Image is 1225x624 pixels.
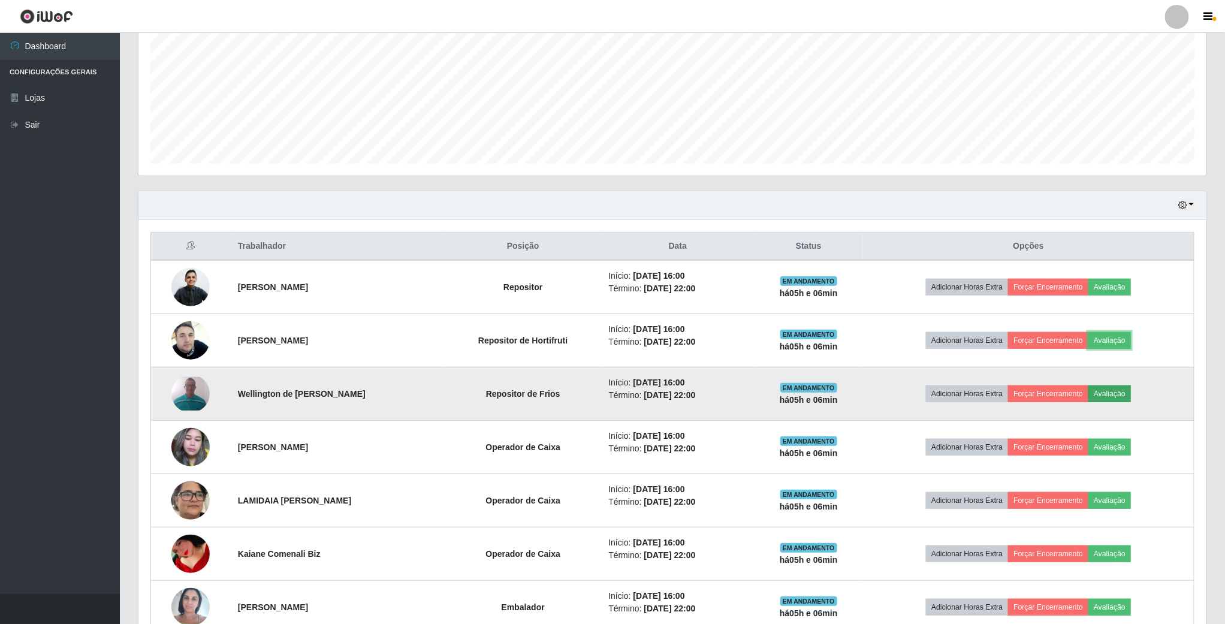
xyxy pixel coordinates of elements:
[608,270,747,282] li: Início:
[485,442,560,452] strong: Operador de Caixa
[238,549,321,559] strong: Kaiane Comenali Biz
[780,395,838,405] strong: há 05 h e 06 min
[485,549,560,559] strong: Operador de Caixa
[633,538,685,547] time: [DATE] 16:00
[238,496,351,505] strong: LAMIDAIA [PERSON_NAME]
[1008,545,1088,562] button: Forçar Encerramento
[1008,599,1088,616] button: Forçar Encerramento
[1088,332,1131,349] button: Avaliação
[1088,385,1131,402] button: Avaliação
[780,383,837,393] span: EM ANDAMENTO
[1088,545,1131,562] button: Avaliação
[1088,599,1131,616] button: Avaliação
[608,389,747,402] li: Término:
[780,555,838,565] strong: há 05 h e 06 min
[1008,492,1088,509] button: Forçar Encerramento
[1008,385,1088,402] button: Forçar Encerramento
[171,422,210,473] img: 1634907805222.jpeg
[20,9,73,24] img: CoreUI Logo
[780,448,838,458] strong: há 05 h e 06 min
[238,389,366,399] strong: Wellington de [PERSON_NAME]
[1088,492,1131,509] button: Avaliação
[1008,279,1088,296] button: Forçar Encerramento
[238,336,308,345] strong: [PERSON_NAME]
[780,490,837,499] span: EM ANDAMENTO
[478,336,568,345] strong: Repositor de Hortifruti
[171,306,210,375] img: 1741871107484.jpeg
[926,439,1008,456] button: Adicionar Horas Extra
[502,602,545,612] strong: Embalador
[780,330,837,339] span: EM ANDAMENTO
[926,279,1008,296] button: Adicionar Horas Extra
[608,376,747,389] li: Início:
[1008,439,1088,456] button: Forçar Encerramento
[780,276,837,286] span: EM ANDAMENTO
[780,608,838,618] strong: há 05 h e 06 min
[171,523,210,585] img: 1748055725506.jpeg
[608,336,747,348] li: Término:
[926,332,1008,349] button: Adicionar Horas Extra
[608,496,747,508] li: Término:
[780,288,838,298] strong: há 05 h e 06 min
[608,602,747,615] li: Término:
[633,484,685,494] time: [DATE] 16:00
[644,604,696,613] time: [DATE] 22:00
[755,233,864,261] th: Status
[644,284,696,293] time: [DATE] 22:00
[863,233,1194,261] th: Opções
[445,233,601,261] th: Posição
[608,483,747,496] li: Início:
[238,602,308,612] strong: [PERSON_NAME]
[171,475,210,525] img: 1756231010966.jpeg
[633,324,685,334] time: [DATE] 16:00
[926,599,1008,616] button: Adicionar Horas Extra
[644,337,696,346] time: [DATE] 22:00
[644,497,696,507] time: [DATE] 22:00
[608,590,747,602] li: Início:
[926,545,1008,562] button: Adicionar Horas Extra
[780,502,838,511] strong: há 05 h e 06 min
[926,385,1008,402] button: Adicionar Horas Extra
[780,596,837,606] span: EM ANDAMENTO
[644,550,696,560] time: [DATE] 22:00
[238,442,308,452] strong: [PERSON_NAME]
[780,342,838,351] strong: há 05 h e 06 min
[780,543,837,553] span: EM ANDAMENTO
[231,233,445,261] th: Trabalhador
[485,496,560,505] strong: Operador de Caixa
[926,492,1008,509] button: Adicionar Horas Extra
[608,323,747,336] li: Início:
[633,271,685,281] time: [DATE] 16:00
[608,282,747,295] li: Término:
[644,390,696,400] time: [DATE] 22:00
[171,267,210,308] img: 1625782717345.jpeg
[608,442,747,455] li: Término:
[1008,332,1088,349] button: Forçar Encerramento
[608,536,747,549] li: Início:
[633,378,685,387] time: [DATE] 16:00
[1088,279,1131,296] button: Avaliação
[1088,439,1131,456] button: Avaliação
[633,591,685,601] time: [DATE] 16:00
[644,444,696,453] time: [DATE] 22:00
[633,431,685,441] time: [DATE] 16:00
[608,430,747,442] li: Início:
[608,549,747,562] li: Término:
[601,233,754,261] th: Data
[238,282,308,292] strong: [PERSON_NAME]
[780,436,837,446] span: EM ANDAMENTO
[503,282,542,292] strong: Repositor
[486,389,560,399] strong: Repositor de Frios
[171,377,210,411] img: 1724302399832.jpeg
